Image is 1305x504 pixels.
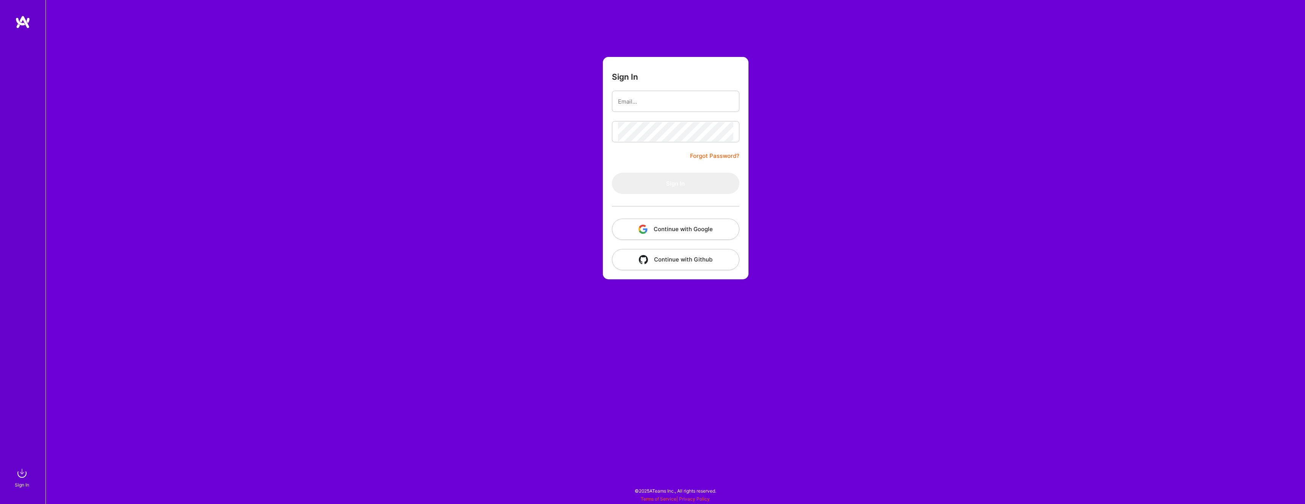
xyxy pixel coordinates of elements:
[16,466,30,489] a: sign inSign In
[612,249,739,270] button: Continue with Github
[641,496,710,502] span: |
[639,255,648,264] img: icon
[690,151,739,161] a: Forgot Password?
[15,15,30,29] img: logo
[612,173,739,194] button: Sign In
[15,481,29,489] div: Sign In
[679,496,710,502] a: Privacy Policy
[612,219,739,240] button: Continue with Google
[46,481,1305,500] div: © 2025 ATeams Inc., All rights reserved.
[14,466,30,481] img: sign in
[638,225,648,234] img: icon
[612,72,638,82] h3: Sign In
[641,496,676,502] a: Terms of Service
[618,92,733,111] input: Email...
